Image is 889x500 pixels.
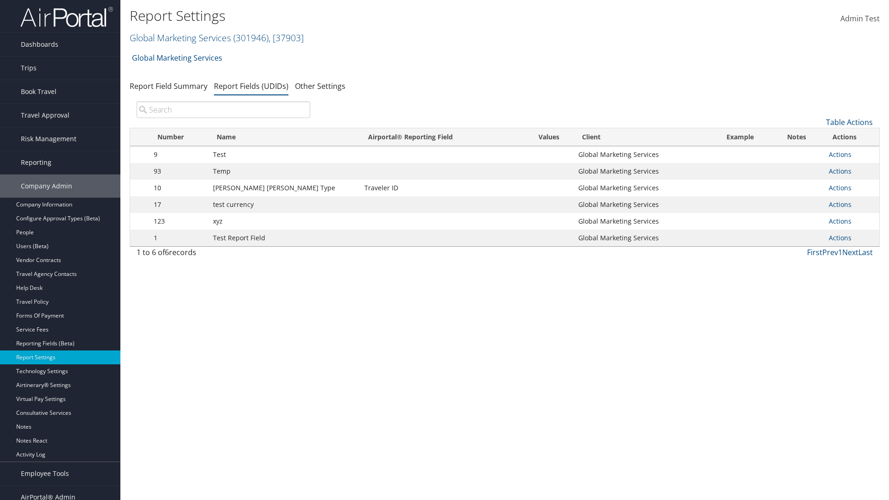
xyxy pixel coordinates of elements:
th: : activate to sort column descending [130,128,149,146]
a: Admin Test [840,5,880,33]
a: Other Settings [295,81,345,91]
a: Actions [829,167,851,175]
td: Global Marketing Services [574,230,718,246]
a: First [807,247,822,257]
span: Book Travel [21,80,56,103]
th: Example [718,128,779,146]
td: Global Marketing Services [574,196,718,213]
span: Risk Management [21,127,76,150]
th: Client [574,128,718,146]
th: Airportal&reg; Reporting Field [360,128,525,146]
a: Actions [829,183,851,192]
td: Global Marketing Services [574,146,718,163]
td: test currency [208,196,360,213]
td: Traveler ID [360,180,525,196]
a: Prev [822,247,838,257]
img: airportal-logo.png [20,6,113,28]
h1: Report Settings [130,6,630,25]
span: Dashboards [21,33,58,56]
td: [PERSON_NAME] [PERSON_NAME] Type [208,180,360,196]
a: Global Marketing Services [132,49,222,67]
th: Actions [824,128,879,146]
td: 10 [149,180,208,196]
td: Temp [208,163,360,180]
a: Last [858,247,873,257]
td: 93 [149,163,208,180]
td: 17 [149,196,208,213]
th: Number [149,128,208,146]
a: Report Field Summary [130,81,207,91]
td: Global Marketing Services [574,180,718,196]
span: Trips [21,56,37,80]
span: , [ 37903 ] [269,31,304,44]
td: 1 [149,230,208,246]
th: Values [525,128,574,146]
td: Global Marketing Services [574,163,718,180]
span: Admin Test [840,13,880,24]
td: 123 [149,213,208,230]
a: Actions [829,200,851,209]
td: Global Marketing Services [574,213,718,230]
span: ( 301946 ) [233,31,269,44]
td: xyz [208,213,360,230]
td: Test [208,146,360,163]
span: 6 [165,247,169,257]
a: 1 [838,247,842,257]
th: Name [208,128,360,146]
input: Search [137,101,310,118]
a: Actions [829,233,851,242]
a: Actions [829,150,851,159]
th: Notes [779,128,825,146]
a: Global Marketing Services [130,31,304,44]
td: 9 [149,146,208,163]
a: Report Fields (UDIDs) [214,81,288,91]
a: Actions [829,217,851,225]
a: Next [842,247,858,257]
div: 1 to 6 of records [137,247,310,262]
span: Reporting [21,151,51,174]
a: Table Actions [826,117,873,127]
span: Travel Approval [21,104,69,127]
span: Company Admin [21,175,72,198]
span: Employee Tools [21,462,69,485]
td: Test Report Field [208,230,360,246]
